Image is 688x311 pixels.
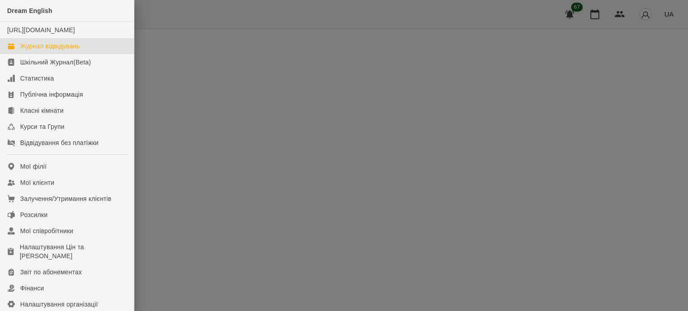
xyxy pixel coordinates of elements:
div: Мої співробітники [20,226,73,235]
div: Налаштування Цін та [PERSON_NAME] [20,243,127,260]
div: Залучення/Утримання клієнтів [20,194,112,203]
div: Відвідування без платіжки [20,138,99,147]
div: Статистика [20,74,54,83]
div: Шкільний Журнал(Beta) [20,58,91,67]
div: Звіт по абонементах [20,268,82,277]
div: Журнал відвідувань [20,42,80,51]
div: Розсилки [20,210,47,219]
div: Налаштування організації [20,300,98,309]
a: [URL][DOMAIN_NAME] [7,26,75,34]
div: Класні кімнати [20,106,64,115]
div: Мої філії [20,162,47,171]
div: Фінанси [20,284,44,293]
div: Курси та Групи [20,122,64,131]
div: Публічна інформація [20,90,83,99]
div: Мої клієнти [20,178,54,187]
span: Dream English [7,7,52,14]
